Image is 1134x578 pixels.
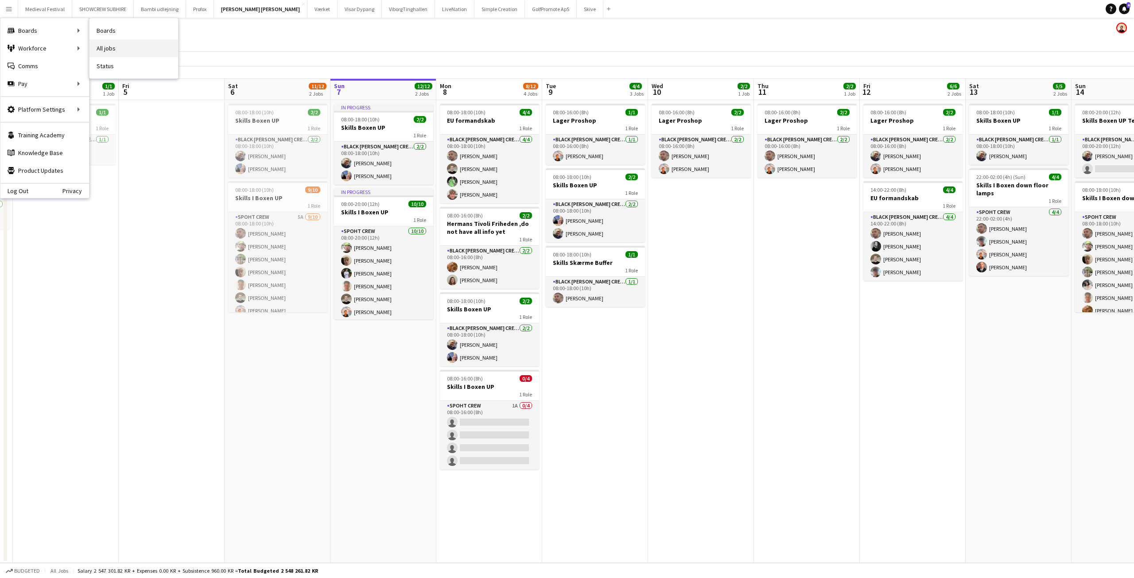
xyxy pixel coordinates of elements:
app-job-card: 08:00-18:00 (10h)1/1Skills Boxen UP1 RoleBlack [PERSON_NAME] Crew ([PERSON_NAME])1/108:00-18:00 (... [969,104,1068,165]
button: GolfPromote ApS [525,0,577,18]
span: Mon [440,82,451,90]
app-user-avatar: Armando NIkol Irom [1116,23,1127,33]
span: Total Budgeted 2 548 261.82 KR [238,567,318,574]
span: 1/1 [625,251,638,258]
h3: Skills Boxen UP [440,305,539,313]
app-card-role: Black [PERSON_NAME] Crew ([PERSON_NAME])2/208:00-18:00 (10h)[PERSON_NAME][PERSON_NAME] [546,199,645,242]
span: 10 [650,87,663,97]
span: Budgeted [14,568,40,574]
div: Workforce [0,39,89,57]
a: Privacy [62,187,89,194]
app-job-card: 08:00-18:00 (10h)2/2Skills Boxen UP1 RoleBlack [PERSON_NAME] Crew ([PERSON_NAME])2/208:00-18:00 (... [228,104,327,178]
span: 2/2 [731,109,744,116]
span: 1 Role [413,132,426,139]
button: Visar Dypang [338,0,382,18]
div: 1 Job [738,90,750,97]
h3: Skills I Boxen UP [228,194,327,202]
div: Boards [0,22,89,39]
a: Knowledge Base [0,144,89,162]
div: 2 Jobs [415,90,432,97]
app-job-card: 08:00-16:00 (8h)2/2Lager Proshop1 RoleBlack [PERSON_NAME] Crew ([PERSON_NAME])2/208:00-16:00 (8h)... [863,104,963,178]
span: 2/2 [625,174,638,180]
span: 1 Role [519,125,532,132]
span: 1/1 [625,109,638,116]
app-job-card: 08:00-16:00 (8h)1/1Lager Proshop1 RoleBlack [PERSON_NAME] Crew ([PERSON_NAME])1/108:00-16:00 (8h)... [546,104,645,165]
span: 08:00-16:00 (8h) [765,109,800,116]
h3: EU formandskab [863,194,963,202]
h3: Skills Boxen UP [969,116,1068,124]
span: Sat [969,82,979,90]
button: SHOWCREW SUBHIRE [72,0,134,18]
span: 1/1 [1049,109,1061,116]
span: 08:00-16:00 (8h) [447,212,483,219]
span: 2/2 [520,298,532,304]
span: 14:00-22:00 (8h) [870,186,906,193]
span: 08:00-18:00 (10h) [553,174,591,180]
button: [PERSON_NAME] [PERSON_NAME] [214,0,307,18]
a: Comms [0,57,89,75]
app-job-card: 08:00-16:00 (8h)0/4Skills I Boxen UP1 RoleSpoht Crew1A0/408:00-16:00 (8h) [440,370,539,469]
span: 11 [756,87,769,97]
span: 08:00-16:00 (8h) [659,109,695,116]
span: Sat [228,82,238,90]
app-job-card: 08:00-16:00 (8h)2/2Lager Proshop1 RoleBlack [PERSON_NAME] Crew ([PERSON_NAME])2/208:00-16:00 (8h)... [652,104,751,178]
app-card-role: Black [PERSON_NAME] Crew ([PERSON_NAME])4/408:00-18:00 (10h)[PERSON_NAME][PERSON_NAME][PERSON_NAM... [440,135,539,203]
span: 11/12 [309,83,326,89]
span: 1 Role [1049,125,1061,132]
app-card-role: Black [PERSON_NAME] Crew ([PERSON_NAME])2/208:00-18:00 (10h)[PERSON_NAME][PERSON_NAME] [440,323,539,366]
app-card-role: Spoht Crew10/1008:00-20:00 (12h)[PERSON_NAME][PERSON_NAME][PERSON_NAME][PERSON_NAME][PERSON_NAME]... [334,226,433,375]
app-card-role: Black [PERSON_NAME] Crew ([PERSON_NAME])1/108:00-18:00 (10h)[PERSON_NAME] [969,135,1068,165]
app-job-card: 08:00-18:00 (10h)2/2Skills Boxen UP1 RoleBlack [PERSON_NAME] Crew ([PERSON_NAME])2/208:00-18:00 (... [440,292,539,366]
app-card-role: Black [PERSON_NAME] Crew ([PERSON_NAME])2/208:00-16:00 (8h)[PERSON_NAME][PERSON_NAME] [863,135,963,178]
span: Sun [1075,82,1086,90]
span: 08:00-16:00 (8h) [447,375,483,382]
span: Tue [546,82,556,90]
div: Pay [0,75,89,93]
span: 8/12 [523,83,538,89]
span: 08:00-18:00 (10h) [341,116,380,123]
span: 08:00-16:00 (8h) [870,109,906,116]
span: 7 [333,87,345,97]
app-card-role: Spoht Crew5A9/1008:00-18:00 (10h)[PERSON_NAME][PERSON_NAME][PERSON_NAME][PERSON_NAME][PERSON_NAME... [228,212,327,361]
span: Wed [652,82,663,90]
h3: Lager Proshop [652,116,751,124]
div: 14:00-22:00 (8h)4/4EU formandskab1 RoleBlack [PERSON_NAME] Crew ([PERSON_NAME])4/414:00-22:00 (8h... [863,181,963,281]
span: 1 Role [519,391,532,398]
app-card-role: Black [PERSON_NAME] Crew ([PERSON_NAME])2/208:00-18:00 (10h)[PERSON_NAME][PERSON_NAME] [334,142,433,185]
app-card-role: Black [PERSON_NAME] Crew ([PERSON_NAME])2/208:00-18:00 (10h)[PERSON_NAME][PERSON_NAME] [228,135,327,178]
app-card-role: Black [PERSON_NAME] Crew ([PERSON_NAME])4/414:00-22:00 (8h)[PERSON_NAME][PERSON_NAME][PERSON_NAME... [863,212,963,281]
div: In progress [334,104,433,111]
span: 1 Role [625,125,638,132]
app-job-card: In progress08:00-20:00 (12h)10/10Skills I Boxen UP1 RoleSpoht Crew10/1008:00-20:00 (12h)[PERSON_N... [334,188,433,319]
span: 4/4 [943,186,955,193]
a: 4 [1119,4,1130,14]
app-card-role: Black [PERSON_NAME] Crew ([PERSON_NAME])2/208:00-16:00 (8h)[PERSON_NAME][PERSON_NAME] [440,246,539,289]
span: 2/2 [837,109,850,116]
h3: Skills I Boxen UP [334,208,433,216]
span: 1 Role [519,236,532,243]
a: Status [89,57,178,75]
app-card-role: Black [PERSON_NAME] Crew ([PERSON_NAME])1/108:00-18:00 (10h)[PERSON_NAME] [546,277,645,307]
app-card-role: Black [PERSON_NAME] Crew ([PERSON_NAME])2/208:00-16:00 (8h)[PERSON_NAME][PERSON_NAME] [757,135,857,178]
button: Bambi udlejning [134,0,186,18]
app-card-role: Black [PERSON_NAME] Crew ([PERSON_NAME])2/208:00-16:00 (8h)[PERSON_NAME][PERSON_NAME] [652,135,751,178]
span: 8 [439,87,451,97]
span: 12 [862,87,870,97]
app-job-card: 08:00-18:00 (10h)1/1Skills Skærme Buffer1 RoleBlack [PERSON_NAME] Crew ([PERSON_NAME])1/108:00-18... [546,246,645,307]
div: 2 Jobs [309,90,326,97]
div: 08:00-18:00 (10h)2/2Skills Boxen UP1 RoleBlack [PERSON_NAME] Crew ([PERSON_NAME])2/208:00-18:00 (... [546,168,645,242]
button: Skive [577,0,603,18]
span: 10/10 [408,201,426,207]
span: 1 Role [943,202,955,209]
span: 2/2 [308,109,320,116]
app-job-card: 08:00-18:00 (10h)4/4EU formandskab1 RoleBlack [PERSON_NAME] Crew ([PERSON_NAME])4/408:00-18:00 (1... [440,104,539,203]
span: 2/2 [843,83,856,89]
span: 4 [1126,2,1130,8]
span: 08:00-18:00 (10h) [553,251,591,258]
span: 1/1 [96,109,109,116]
